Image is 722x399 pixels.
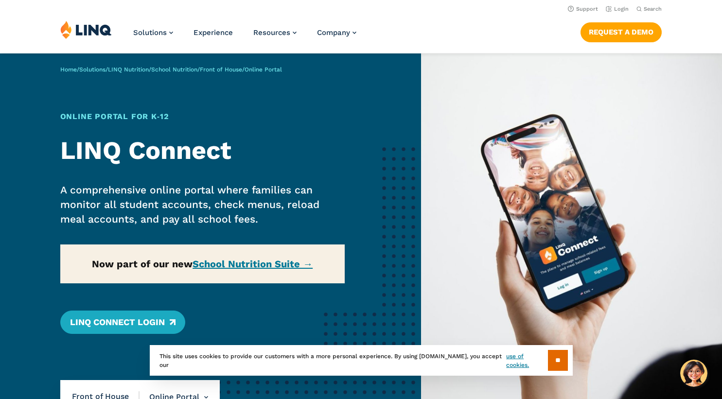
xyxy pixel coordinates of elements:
[60,66,282,73] span: / / / / /
[606,6,629,12] a: Login
[150,345,573,376] div: This site uses cookies to provide our customers with a more personal experience. By using [DOMAIN...
[151,66,197,73] a: School Nutrition
[200,66,242,73] a: Front of House
[60,20,112,39] img: LINQ | K‑12 Software
[680,360,707,387] button: Hello, have a question? Let’s chat.
[194,28,233,37] a: Experience
[133,28,167,37] span: Solutions
[60,136,231,165] strong: LINQ Connect
[253,28,297,37] a: Resources
[60,311,185,334] a: LINQ Connect Login
[253,28,290,37] span: Resources
[79,66,106,73] a: Solutions
[317,28,350,37] span: Company
[644,6,662,12] span: Search
[60,66,77,73] a: Home
[506,352,547,369] a: use of cookies.
[581,22,662,42] a: Request a Demo
[60,183,345,226] p: A comprehensive online portal where families can monitor all student accounts, check menus, reloa...
[108,66,149,73] a: LINQ Nutrition
[60,111,345,122] h1: Online Portal for K‑12
[581,20,662,42] nav: Button Navigation
[636,5,662,13] button: Open Search Bar
[568,6,598,12] a: Support
[133,28,173,37] a: Solutions
[317,28,356,37] a: Company
[133,20,356,52] nav: Primary Navigation
[92,258,313,270] strong: Now part of our new
[245,66,282,73] span: Online Portal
